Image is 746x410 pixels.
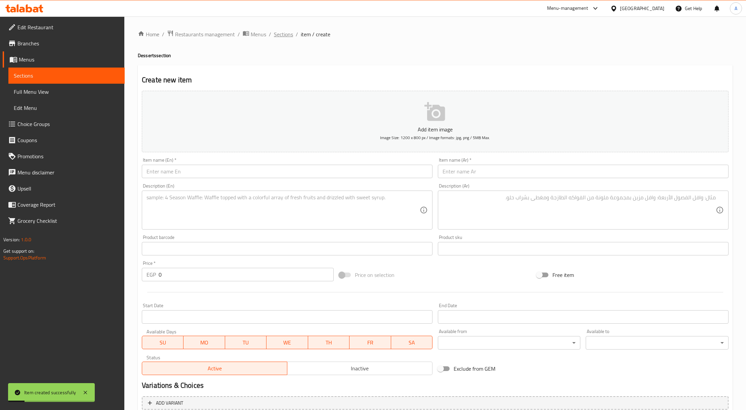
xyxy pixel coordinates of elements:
[17,152,119,160] span: Promotions
[3,35,125,51] a: Branches
[142,396,729,410] button: Add variant
[380,134,490,141] span: Image Size: 1200 x 800 px / Image formats: jpg, png / 5MB Max.
[145,364,285,373] span: Active
[586,336,728,350] div: ​
[3,180,125,197] a: Upsell
[3,51,125,68] a: Menus
[138,30,159,38] a: Home
[142,336,183,349] button: SU
[8,100,125,116] a: Edit Menu
[296,30,298,38] li: /
[620,5,664,12] div: [GEOGRAPHIC_DATA]
[251,30,266,38] span: Menus
[3,132,125,148] a: Coupons
[142,362,287,375] button: Active
[547,4,588,12] div: Menu-management
[438,336,580,350] div: ​
[17,23,119,31] span: Edit Restaurant
[301,30,330,38] span: item / create
[145,338,181,347] span: SU
[8,84,125,100] a: Full Menu View
[308,336,349,349] button: TH
[311,338,347,347] span: TH
[3,148,125,164] a: Promotions
[3,247,34,255] span: Get support on:
[238,30,240,38] li: /
[17,217,119,225] span: Grocery Checklist
[352,338,388,347] span: FR
[17,184,119,193] span: Upsell
[142,380,729,391] h2: Variations & Choices
[355,271,395,279] span: Price on selection
[3,19,125,35] a: Edit Restaurant
[17,201,119,209] span: Coverage Report
[186,338,222,347] span: MO
[266,336,308,349] button: WE
[3,213,125,229] a: Grocery Checklist
[552,271,574,279] span: Free item
[147,271,156,279] p: EGP
[14,88,119,96] span: Full Menu View
[142,165,432,178] input: Enter name En
[8,68,125,84] a: Sections
[735,5,737,12] span: A
[167,30,235,39] a: Restaurants management
[228,338,264,347] span: TU
[156,399,183,407] span: Add variant
[17,136,119,144] span: Coupons
[3,235,20,244] span: Version:
[274,30,293,38] a: Sections
[14,104,119,112] span: Edit Menu
[17,168,119,176] span: Menu disclaimer
[142,91,729,152] button: Add item imageImage Size: 1200 x 800 px / Image formats: jpg, png / 5MB Max.
[438,165,729,178] input: Enter name Ar
[290,364,430,373] span: Inactive
[454,365,495,373] span: Exclude from GEM
[3,164,125,180] a: Menu disclaimer
[24,389,76,396] div: Item created successfully
[287,362,432,375] button: Inactive
[162,30,164,38] li: /
[3,253,46,262] a: Support.OpsPlatform
[138,30,733,39] nav: breadcrumb
[183,336,225,349] button: MO
[142,75,729,85] h2: Create new item
[19,55,119,64] span: Menus
[225,336,266,349] button: TU
[152,125,718,133] p: Add item image
[391,336,432,349] button: SA
[159,268,334,281] input: Please enter price
[175,30,235,38] span: Restaurants management
[3,197,125,213] a: Coverage Report
[142,242,432,255] input: Please enter product barcode
[269,338,305,347] span: WE
[17,39,119,47] span: Branches
[138,52,733,59] h4: Desserts section
[394,338,430,347] span: SA
[243,30,266,39] a: Menus
[349,336,391,349] button: FR
[21,235,31,244] span: 1.0.0
[438,242,729,255] input: Please enter product sku
[17,120,119,128] span: Choice Groups
[3,116,125,132] a: Choice Groups
[269,30,271,38] li: /
[14,72,119,80] span: Sections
